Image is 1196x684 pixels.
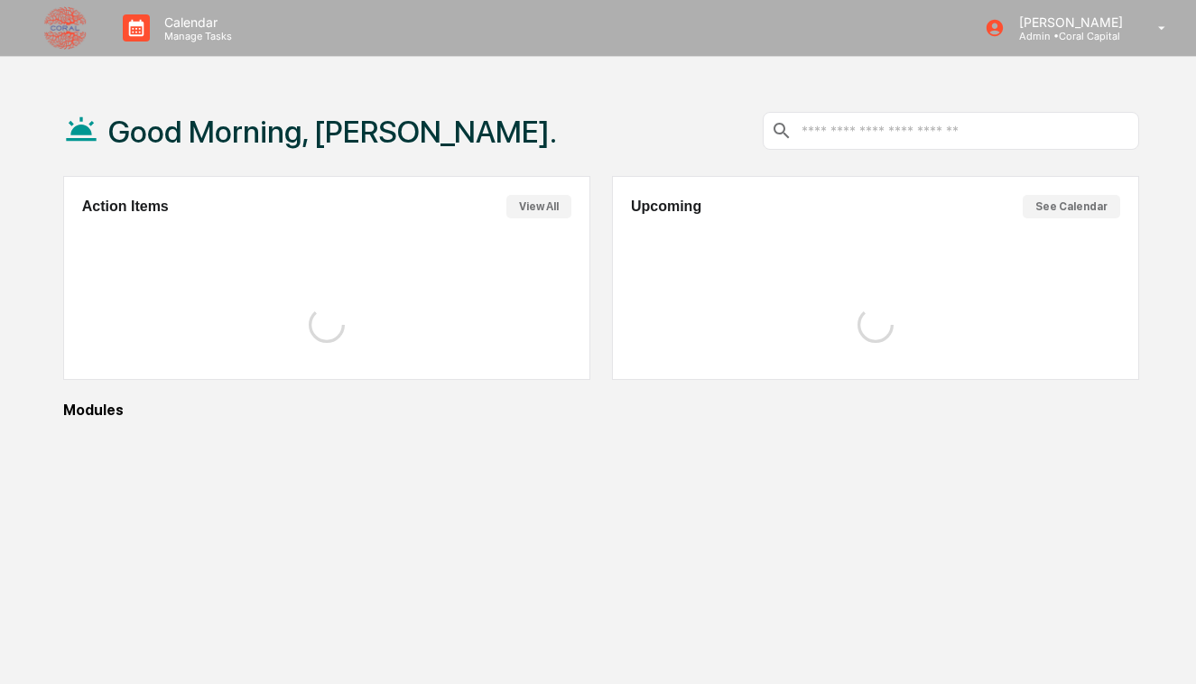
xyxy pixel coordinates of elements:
p: Calendar [150,14,241,30]
button: View All [506,195,571,218]
h2: Action Items [82,199,169,215]
p: Admin • Coral Capital [1005,30,1132,42]
p: [PERSON_NAME] [1005,14,1132,30]
h1: Good Morning, [PERSON_NAME]. [108,114,557,150]
button: See Calendar [1023,195,1120,218]
div: Modules [63,402,1140,419]
h2: Upcoming [631,199,701,215]
p: Manage Tasks [150,30,241,42]
img: logo [43,6,87,50]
